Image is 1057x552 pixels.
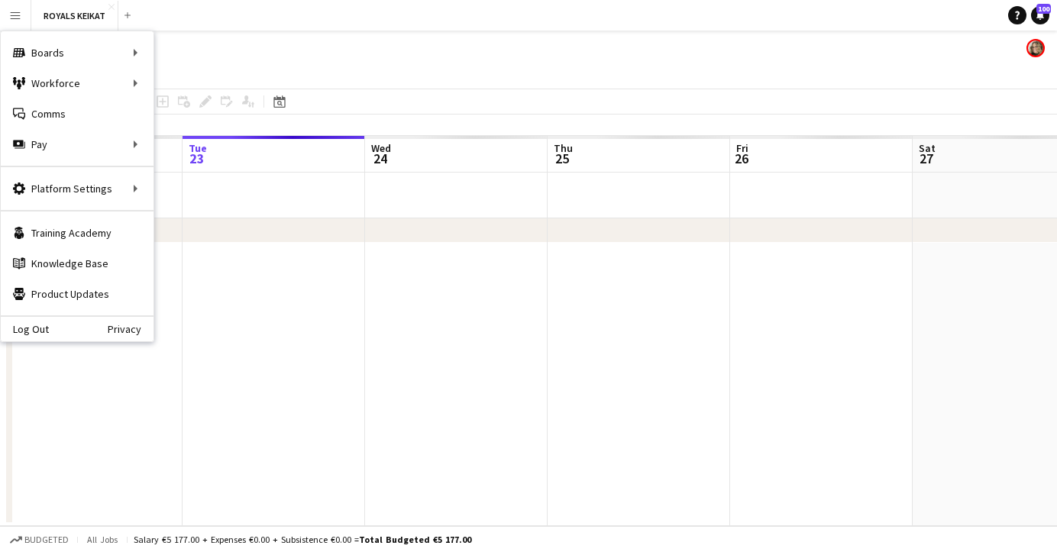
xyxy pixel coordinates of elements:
a: Product Updates [1,279,154,309]
span: 100 [1036,4,1051,14]
app-user-avatar: Pauliina Aalto [1026,39,1045,57]
span: 26 [734,150,748,167]
a: Training Academy [1,218,154,248]
span: 23 [186,150,207,167]
div: Workforce [1,68,154,98]
div: Salary €5 177.00 + Expenses €0.00 + Subsistence €0.00 = [134,534,471,545]
span: Tue [189,141,207,155]
div: Platform Settings [1,173,154,204]
span: All jobs [84,534,121,545]
a: 100 [1031,6,1049,24]
span: Fri [736,141,748,155]
a: Knowledge Base [1,248,154,279]
span: 25 [551,150,573,167]
span: Budgeted [24,534,69,545]
span: Thu [554,141,573,155]
span: Wed [371,141,391,155]
a: Privacy [108,323,154,335]
button: ROYALS KEIKAT [31,1,118,31]
span: Total Budgeted €5 177.00 [359,534,471,545]
span: 27 [916,150,936,167]
span: Sat [919,141,936,155]
a: Comms [1,98,154,129]
span: 24 [369,150,391,167]
div: Boards [1,37,154,68]
button: Budgeted [8,531,71,548]
div: Pay [1,129,154,160]
a: Log Out [1,323,49,335]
